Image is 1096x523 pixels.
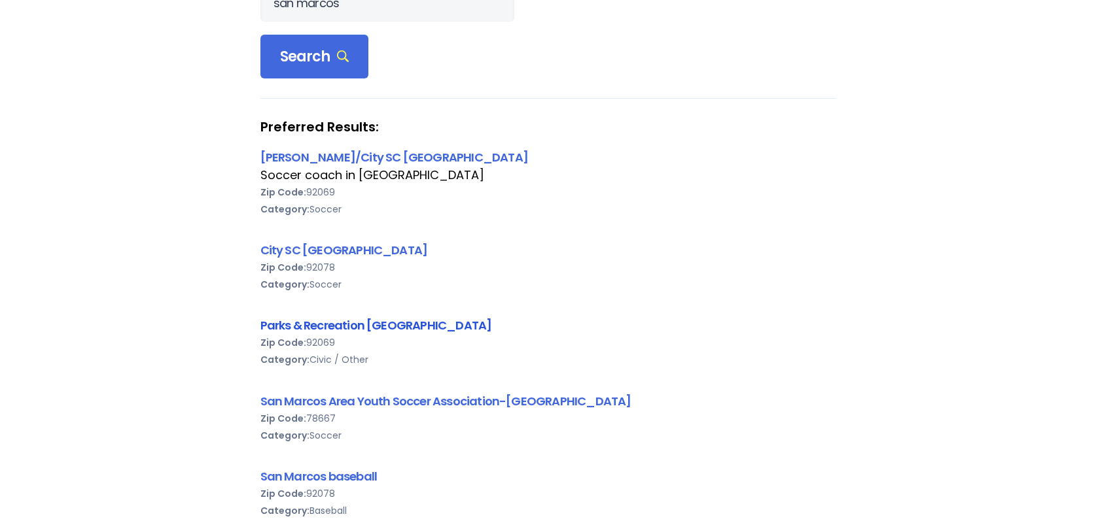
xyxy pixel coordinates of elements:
div: Baseball [260,502,836,519]
div: Civic / Other [260,351,836,368]
div: 92078 [260,485,836,502]
b: Zip Code: [260,261,306,274]
a: San Marcos Area Youth Soccer Association-[GEOGRAPHIC_DATA] [260,393,631,409]
div: 92069 [260,184,836,201]
a: City SC [GEOGRAPHIC_DATA] [260,242,428,258]
b: Zip Code: [260,487,306,500]
div: 92069 [260,334,836,351]
strong: Preferred Results: [260,118,836,135]
div: Parks & Recreation [GEOGRAPHIC_DATA] [260,316,836,334]
a: Parks & Recreation [GEOGRAPHIC_DATA] [260,317,492,333]
div: San Marcos baseball [260,467,836,485]
div: 78667 [260,410,836,427]
div: San Marcos Area Youth Soccer Association-[GEOGRAPHIC_DATA] [260,392,836,410]
b: Category: [260,278,309,291]
b: Category: [260,353,309,366]
div: Soccer [260,276,836,293]
div: City SC [GEOGRAPHIC_DATA] [260,241,836,259]
b: Category: [260,429,309,442]
div: Soccer [260,201,836,218]
div: Search [260,35,369,79]
b: Zip Code: [260,412,306,425]
div: [PERSON_NAME]/City SC [GEOGRAPHIC_DATA] [260,148,836,166]
div: Soccer [260,427,836,444]
div: Soccer coach in [GEOGRAPHIC_DATA] [260,167,836,184]
b: Zip Code: [260,186,306,199]
a: San Marcos baseball [260,468,378,484]
b: Category: [260,203,309,216]
b: Category: [260,504,309,517]
span: Search [280,48,349,66]
b: Zip Code: [260,336,306,349]
a: [PERSON_NAME]/City SC [GEOGRAPHIC_DATA] [260,149,528,165]
div: 92078 [260,259,836,276]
